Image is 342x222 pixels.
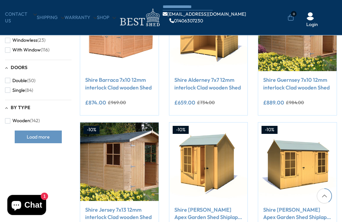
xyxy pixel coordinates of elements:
span: Wooden [12,118,30,124]
button: Windowless [5,35,45,45]
span: Single [12,87,25,93]
a: Shire Alderney 7x7 12mm interlock Clad wooden Shed [174,76,243,91]
img: Shire Jersey 7x13 12mm interlock Clad wooden Shed - Best Shed [80,123,159,201]
a: Shire Guernsey 7x10 12mm interlock Clad wooden Shed [263,76,332,91]
span: With Window [12,47,41,53]
button: Single [5,85,33,95]
del: £984.00 [286,100,304,105]
button: Double [5,76,35,85]
span: (23) [37,37,45,43]
button: With Window [5,45,49,55]
a: Shire Jersey 7x13 12mm interlock Clad wooden Shed [85,206,154,221]
ins: £659.00 [174,100,195,105]
span: (116) [41,47,49,53]
a: Shire [PERSON_NAME] Apex Garden Shed Shiplap 10x7 [263,206,332,221]
span: (84) [25,87,33,93]
del: £734.00 [197,100,215,105]
button: Load more [15,131,62,143]
span: By Type [11,104,30,110]
ins: £889.00 [263,100,284,105]
div: -10% [173,126,189,134]
del: £969.00 [108,100,126,105]
button: Wooden [5,116,40,126]
span: Load more [27,135,50,139]
span: Windowless [12,37,37,43]
img: Shire Holt Apex Garden Shed Shiplap 7x7 - Best Shed [169,123,248,201]
div: -10% [262,126,278,134]
img: Shire Holt Apex Garden Shed Shiplap 10x7 - Best Shed [258,123,337,201]
span: Double [12,78,27,83]
inbox-online-store-chat: Shopify online store chat [5,195,48,217]
span: Doors [11,64,27,70]
span: (50) [27,78,35,83]
span: (142) [30,118,40,124]
a: Shire Barraca 7x10 12mm interlock Clad wooden Shed [85,76,154,91]
div: -10% [83,126,100,134]
a: Shire [PERSON_NAME] Apex Garden Shed Shiplap 7x7 [174,206,243,221]
ins: £874.00 [85,100,106,105]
